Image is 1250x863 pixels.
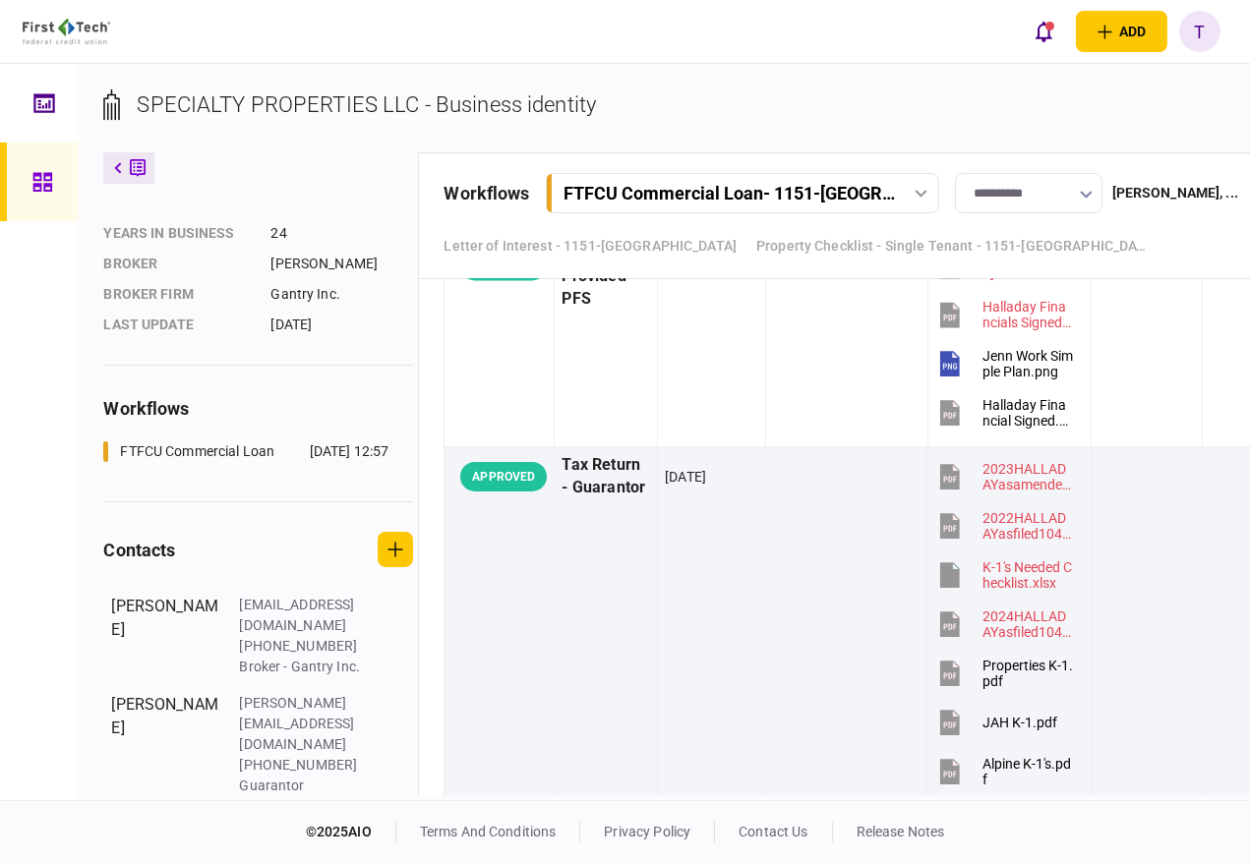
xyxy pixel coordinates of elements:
[935,292,1073,336] button: Halladay Financials Signed.pdf
[306,822,396,842] div: © 2025 AIO
[103,254,251,274] div: Broker
[935,390,1073,434] button: Halladay Financial Signed.pdf
[935,454,1073,498] button: 2023HALLADAYasamended1040x_Signed (1).pdf
[756,236,1150,257] a: Property Checklist - Single Tenant - 1151-[GEOGRAPHIC_DATA], [GEOGRAPHIC_DATA], [GEOGRAPHIC_DATA]
[564,183,899,203] div: FTFCU Commercial Loan - 1151-[GEOGRAPHIC_DATA]
[935,700,1057,744] button: JAH K-1.pdf
[562,454,650,499] div: Tax Return - Guarantor
[444,236,737,257] a: Letter of Interest - 1151-[GEOGRAPHIC_DATA]
[1023,11,1064,52] button: open notifications list
[239,657,367,677] div: Broker - Gantry Inc.
[270,254,413,274] div: [PERSON_NAME]
[239,755,367,776] div: [PHONE_NUMBER]
[935,651,1073,695] button: Properties K-1.pdf
[420,824,557,839] a: terms and conditions
[1112,183,1238,203] div: [PERSON_NAME] , ...
[23,19,110,44] img: client company logo
[111,693,219,796] div: [PERSON_NAME]
[103,395,413,422] div: workflows
[982,608,1073,640] div: 2024HALLADAYasfiled1040_Signed.pdf
[739,824,807,839] a: contact us
[982,715,1057,730] div: JAH K-1.pdf
[120,441,274,462] div: FTFCU Commercial Loan
[103,284,251,305] div: broker firm
[982,348,1073,379] div: Jenn Work Simple Plan.png
[103,441,388,462] a: FTFCU Commercial Loan[DATE] 12:57
[982,510,1073,542] div: 2022HALLADAYasfiled1040.pdf
[444,180,529,206] div: workflows
[546,173,939,213] button: FTFCU Commercial Loan- 1151-[GEOGRAPHIC_DATA]
[857,824,945,839] a: release notes
[935,503,1073,547] button: 2022HALLADAYasfiled1040.pdf
[1076,11,1167,52] button: open adding identity options
[103,223,251,244] div: years in business
[103,537,175,563] div: contacts
[935,602,1073,646] button: 2024HALLADAYasfiled1040_Signed.pdf
[604,824,690,839] a: privacy policy
[270,315,413,335] div: [DATE]
[982,397,1073,429] div: Halladay Financial Signed.pdf
[982,756,1073,787] div: Alpine K-1's.pdf
[103,315,251,335] div: last update
[935,749,1073,793] button: Alpine K-1's.pdf
[137,88,596,121] div: SPECIALTY PROPERTIES LLC - Business identity
[982,559,1073,591] div: K-1's Needed Checklist.xlsx
[935,552,1073,597] button: K-1's Needed Checklist.xlsx
[982,461,1073,492] div: 2023HALLADAYasamended1040x_Signed (1).pdf
[239,595,367,636] div: [EMAIL_ADDRESS][DOMAIN_NAME]
[310,441,389,462] div: [DATE] 12:57
[665,467,706,487] div: [DATE]
[239,693,367,755] div: [PERSON_NAME][EMAIL_ADDRESS][DOMAIN_NAME]
[935,341,1073,385] button: Jenn Work Simple Plan.png
[460,462,547,491] div: APPROVED
[239,636,367,657] div: [PHONE_NUMBER]
[982,299,1073,330] div: Halladay Financials Signed.pdf
[270,284,413,305] div: Gantry Inc.
[1179,11,1220,52] button: T
[270,223,413,244] div: 24
[239,776,367,796] div: Guarantor
[982,658,1073,689] div: Properties K-1.pdf
[111,595,219,677] div: [PERSON_NAME]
